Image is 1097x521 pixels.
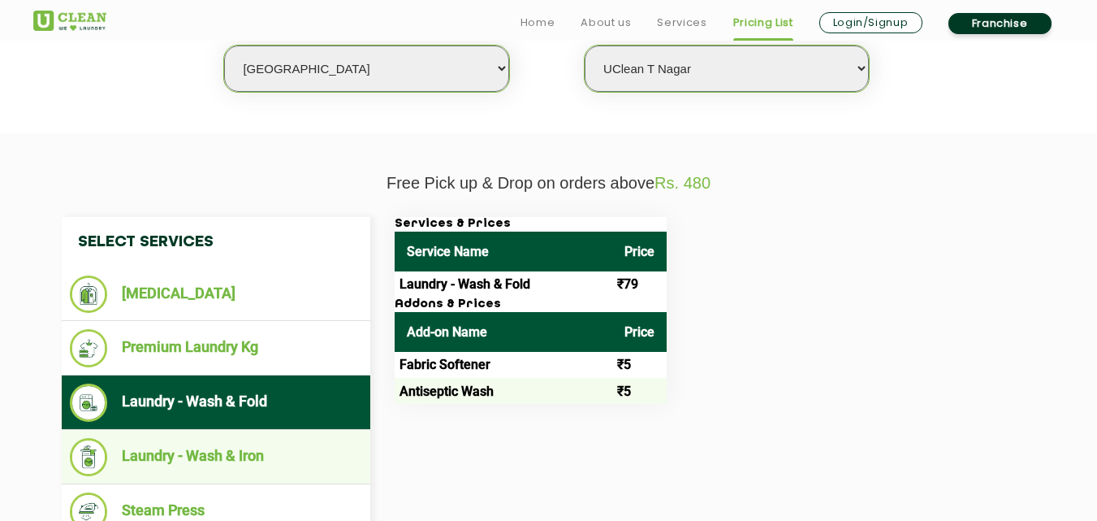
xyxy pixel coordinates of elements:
[70,276,108,313] img: Dry Cleaning
[70,329,108,367] img: Premium Laundry Kg
[395,378,612,404] td: Antiseptic Wash
[70,276,362,313] li: [MEDICAL_DATA]
[612,312,667,352] th: Price
[70,438,108,476] img: Laundry - Wash & Iron
[33,11,106,31] img: UClean Laundry and Dry Cleaning
[70,329,362,367] li: Premium Laundry Kg
[70,438,362,476] li: Laundry - Wash & Iron
[62,217,370,267] h4: Select Services
[70,384,362,422] li: Laundry - Wash & Fold
[70,384,108,422] img: Laundry - Wash & Fold
[520,13,555,33] a: Home
[395,271,612,297] td: Laundry - Wash & Fold
[581,13,631,33] a: About us
[612,352,667,378] td: ₹5
[948,13,1052,34] a: Franchise
[654,174,710,192] span: Rs. 480
[395,352,612,378] td: Fabric Softener
[395,232,612,271] th: Service Name
[33,174,1065,193] p: Free Pick up & Drop on orders above
[612,271,667,297] td: ₹79
[395,217,667,232] h3: Services & Prices
[395,297,667,312] h3: Addons & Prices
[657,13,706,33] a: Services
[612,378,667,404] td: ₹5
[395,312,612,352] th: Add-on Name
[733,13,793,33] a: Pricing List
[612,232,667,271] th: Price
[819,12,922,33] a: Login/Signup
